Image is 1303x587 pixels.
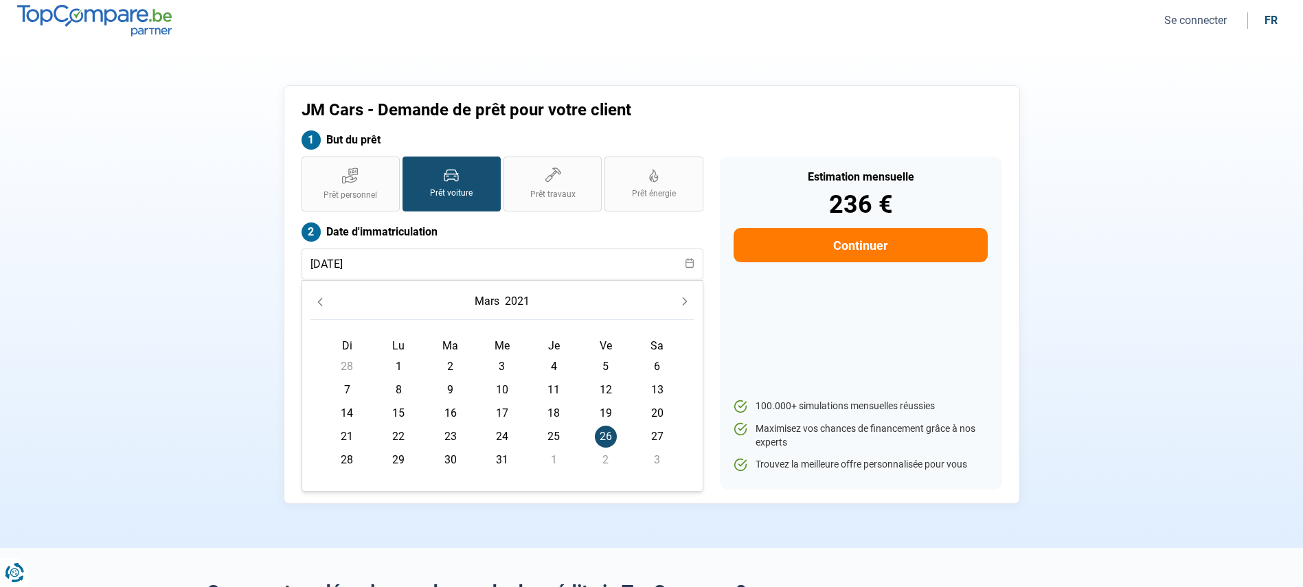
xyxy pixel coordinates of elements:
[491,379,513,401] span: 10
[336,426,358,448] span: 21
[650,339,664,352] span: Sa
[734,228,987,262] button: Continuer
[734,422,987,449] li: Maximisez vos chances de financement grâce à nos experts
[430,187,473,199] span: Prêt voiture
[336,356,358,378] span: 28
[646,449,668,471] span: 3
[321,448,373,472] td: 28
[476,402,528,425] td: 17
[580,378,631,402] td: 12
[595,449,617,471] span: 2
[528,402,580,425] td: 18
[528,425,580,448] td: 25
[600,339,612,352] span: Ve
[476,448,528,472] td: 31
[543,402,565,424] span: 18
[734,458,987,472] li: Trouvez la meilleure offre personnalisée pour vous
[530,189,576,200] span: Prêt travaux
[734,400,987,413] li: 100.000+ simulations mensuelles réussies
[387,379,409,401] span: 8
[528,355,580,378] td: 4
[580,402,631,425] td: 19
[472,289,502,314] button: Choose Month
[595,426,617,448] span: 26
[310,292,330,311] button: Previous Month
[528,378,580,402] td: 11
[1160,13,1231,27] button: Se connecter
[302,100,823,120] h1: JM Cars - Demande de prêt pour votre client
[373,448,424,472] td: 29
[580,425,631,448] td: 26
[543,426,565,448] span: 25
[646,402,668,424] span: 20
[302,280,703,492] div: Choose Date
[424,402,476,425] td: 16
[675,292,694,311] button: Next Month
[387,356,409,378] span: 1
[1265,14,1278,27] div: fr
[424,425,476,448] td: 23
[440,449,462,471] span: 30
[734,172,987,183] div: Estimation mensuelle
[424,378,476,402] td: 9
[321,378,373,402] td: 7
[321,402,373,425] td: 14
[324,189,377,201] span: Prêt personnel
[321,425,373,448] td: 21
[491,449,513,471] span: 31
[646,356,668,378] span: 6
[631,355,683,378] td: 6
[336,402,358,424] span: 14
[387,402,409,424] span: 15
[387,449,409,471] span: 29
[440,426,462,448] span: 23
[440,379,462,401] span: 9
[734,192,987,217] div: 236 €
[631,402,683,425] td: 20
[302,249,703,279] input: jj/mm/aaaa
[548,339,560,352] span: Je
[476,378,528,402] td: 10
[424,448,476,472] td: 30
[491,356,513,378] span: 3
[302,130,703,150] label: But du prêt
[302,222,703,242] label: Date d'immatriculation
[336,379,358,401] span: 7
[543,379,565,401] span: 11
[595,356,617,378] span: 5
[440,356,462,378] span: 2
[528,448,580,472] td: 1
[336,449,358,471] span: 28
[580,355,631,378] td: 5
[646,426,668,448] span: 27
[424,355,476,378] td: 2
[342,339,352,352] span: Di
[373,378,424,402] td: 8
[373,355,424,378] td: 1
[631,448,683,472] td: 3
[476,425,528,448] td: 24
[632,188,676,200] span: Prêt énergie
[502,289,532,314] button: Choose Year
[543,449,565,471] span: 1
[440,402,462,424] span: 16
[491,402,513,424] span: 17
[631,378,683,402] td: 13
[495,339,510,352] span: Me
[543,356,565,378] span: 4
[373,425,424,448] td: 22
[387,426,409,448] span: 22
[373,402,424,425] td: 15
[580,448,631,472] td: 2
[442,339,458,352] span: Ma
[476,355,528,378] td: 3
[17,5,172,36] img: TopCompare.be
[321,355,373,378] td: 28
[491,426,513,448] span: 24
[646,379,668,401] span: 13
[392,339,405,352] span: Lu
[595,379,617,401] span: 12
[631,425,683,448] td: 27
[595,402,617,424] span: 19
